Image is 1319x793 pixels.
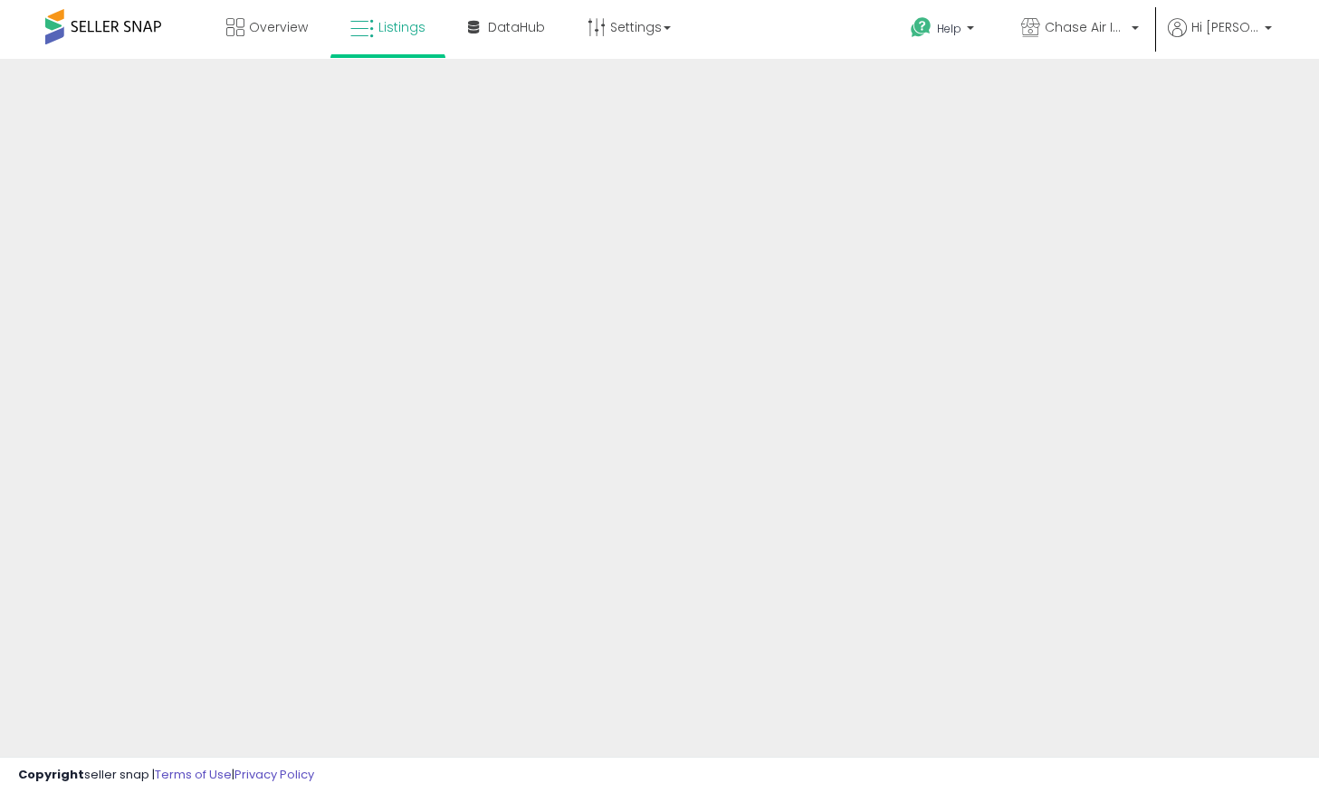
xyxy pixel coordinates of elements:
[18,767,314,784] div: seller snap | |
[155,766,232,783] a: Terms of Use
[1191,18,1259,36] span: Hi [PERSON_NAME]
[18,766,84,783] strong: Copyright
[488,18,545,36] span: DataHub
[896,3,992,59] a: Help
[234,766,314,783] a: Privacy Policy
[378,18,425,36] span: Listings
[937,21,961,36] span: Help
[1045,18,1126,36] span: Chase Air Industries
[249,18,308,36] span: Overview
[910,16,932,39] i: Get Help
[1168,18,1272,59] a: Hi [PERSON_NAME]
